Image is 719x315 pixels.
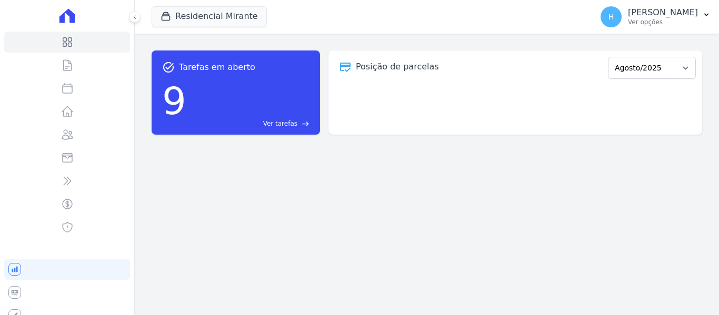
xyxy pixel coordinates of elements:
span: H [608,13,614,21]
p: [PERSON_NAME] [628,7,698,18]
button: H [PERSON_NAME] Ver opções [592,2,719,32]
span: east [302,120,309,128]
span: task_alt [162,61,175,74]
button: Residencial Mirante [152,6,267,26]
span: Tarefas em aberto [179,61,255,74]
div: Posição de parcelas [356,60,439,73]
p: Ver opções [628,18,698,26]
span: Ver tarefas [263,119,297,128]
a: Ver tarefas east [191,119,309,128]
div: 9 [162,74,186,128]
